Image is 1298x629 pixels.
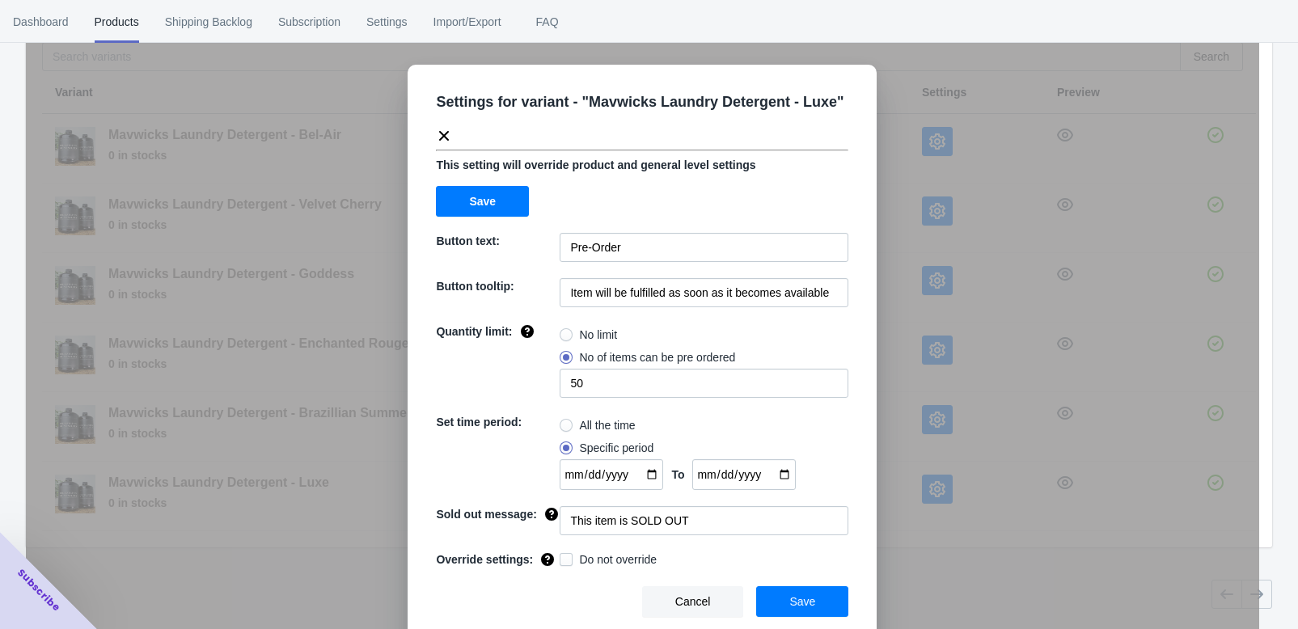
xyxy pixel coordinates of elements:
[436,280,514,293] span: Button tooltip:
[579,440,653,456] span: Specific period
[95,1,139,43] span: Products
[436,416,522,428] span: Set time period:
[436,186,529,217] button: Save
[15,566,63,614] span: Subscribe
[756,586,848,617] button: Save
[469,195,496,208] span: Save
[165,1,252,43] span: Shipping Backlog
[436,158,755,171] span: This setting will override product and general level settings
[278,1,340,43] span: Subscription
[436,325,512,338] span: Quantity limit:
[433,1,501,43] span: Import/Export
[436,553,533,566] span: Override settings:
[579,349,735,365] span: No of items can be pre ordered
[789,595,815,608] span: Save
[579,327,617,343] span: No limit
[436,508,536,521] span: Sold out message:
[579,551,657,568] span: Do not override
[436,234,500,247] span: Button text:
[671,468,684,481] span: To
[13,1,69,43] span: Dashboard
[527,1,568,43] span: FAQ
[642,586,744,617] button: Cancel
[579,417,635,433] span: All the time
[675,595,711,608] span: Cancel
[436,89,843,115] p: Settings for variant - " Mavwicks Laundry Detergent - Luxe "
[366,1,408,43] span: Settings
